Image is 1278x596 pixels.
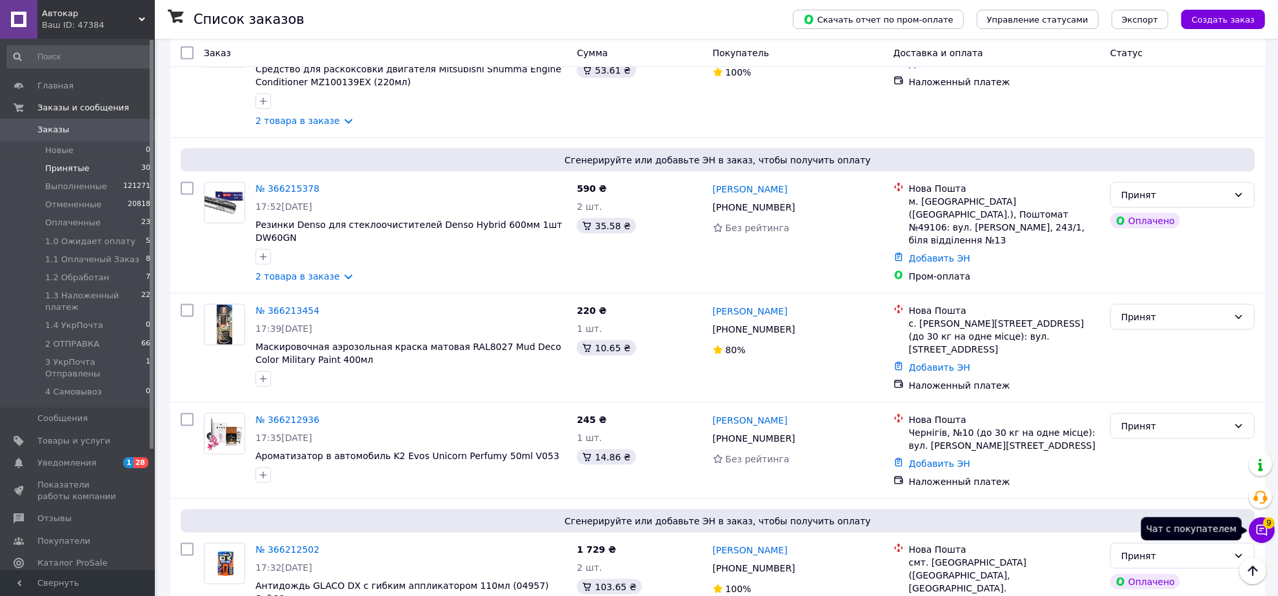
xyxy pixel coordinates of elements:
span: Выполненные [45,181,107,192]
span: Отзывы [37,513,72,524]
span: Сгенерируйте или добавьте ЭН в заказ, чтобы получить оплату [186,515,1250,528]
div: Наложенный платеж [909,76,1100,88]
span: 0 [146,386,150,398]
div: Пром-оплата [909,270,1100,283]
span: 100% [726,67,752,77]
button: Экспорт [1112,10,1168,29]
div: Принят [1121,310,1228,324]
span: Каталог ProSale [37,557,107,569]
a: Фото товару [204,304,245,345]
span: 66 [141,338,150,350]
div: Ваш ID: 47384 [42,19,155,31]
div: Принят [1121,419,1228,433]
div: Наложенный платеж [909,475,1100,488]
span: Покупатель [713,48,770,58]
span: Без рейтинга [726,223,790,233]
a: № 366212502 [255,544,319,555]
span: 3 УкрПочта Отправлены [45,356,146,380]
span: Принятые [45,163,90,174]
div: с. [PERSON_NAME][STREET_ADDRESS] (до 30 кг на одне місце): вул. [STREET_ADDRESS] [909,317,1100,356]
div: Чат с покупателем [1141,517,1242,540]
span: Без рейтинга [726,454,790,464]
span: 100% [726,584,752,594]
div: Чернігів, №10 (до 30 кг на одне місце): вул. [PERSON_NAME][STREET_ADDRESS] [909,426,1100,452]
a: № 366215378 [255,183,319,194]
div: Принят [1121,549,1228,563]
a: № 366212936 [255,415,319,425]
span: 2 шт. [577,562,602,573]
span: 5 [146,236,150,247]
span: Уведомления [37,457,96,469]
span: 220 ₴ [577,305,606,316]
span: 7 [146,272,150,283]
span: Экспорт [1122,15,1158,25]
span: 121271 [123,181,150,192]
span: 17:35[DATE] [255,433,312,443]
input: Поиск [6,45,152,68]
span: Статус [1110,48,1143,58]
span: 1.0 Ожидает оплату [45,236,135,247]
div: Нова Пошта [909,182,1100,195]
span: Главная [37,80,74,92]
span: [PHONE_NUMBER] [713,433,795,444]
a: Фото товару [204,182,245,223]
a: Добавить ЭН [909,362,970,373]
span: Создать заказ [1192,15,1255,25]
span: Товары и услуги [37,435,110,447]
span: 17:52[DATE] [255,201,312,212]
span: 80% [726,345,746,355]
span: 23 [141,217,150,229]
div: 10.65 ₴ [577,340,635,356]
span: 1 шт. [577,433,602,443]
span: 1.4 УкрПочта [45,320,103,331]
button: Создать заказ [1181,10,1265,29]
span: 4 Самовывоз [45,386,102,398]
img: Фото товару [205,414,245,454]
a: 2 товара в заказе [255,271,340,282]
div: Оплачено [1110,213,1180,229]
div: Нова Пошта [909,304,1100,317]
span: 590 ₴ [577,183,606,194]
span: Доставка и оплата [894,48,983,58]
a: № 366213454 [255,305,319,316]
span: 1.3 Наложенный платеж [45,290,141,313]
a: Фото товару [204,413,245,455]
span: Отмененные [45,199,101,211]
button: Чат с покупателем9 [1249,517,1275,543]
span: Показатели работы компании [37,479,119,502]
span: Автокар [42,8,139,19]
a: [PERSON_NAME] [713,414,788,427]
a: Маскировочная аэрозольная краска матовая RAL8027 Mud Deco Color Military Paint 400мл [255,342,561,365]
a: Резинки Denso для стеклоочистителей Denso Hybrid 600мм 1шт DW60GN [255,220,562,243]
a: Добавить ЭН [909,253,970,263]
div: Принят [1121,188,1228,202]
span: 1 [123,457,134,468]
span: Покупатели [37,535,90,547]
span: Сообщения [37,413,88,424]
span: 17:32[DATE] [255,562,312,573]
span: 245 ₴ [577,415,606,425]
div: 53.61 ₴ [577,63,635,78]
a: [PERSON_NAME] [713,305,788,318]
span: Новые [45,145,74,156]
button: Скачать отчет по пром-оплате [793,10,964,29]
span: 1.2 Обработан [45,272,109,283]
a: [PERSON_NAME] [713,183,788,196]
span: Ароматизатор в автомобиль K2 Evos Unicorn Perfumy 50ml V053 [255,451,559,461]
a: Фото товару [204,543,245,584]
span: 1 729 ₴ [577,544,616,555]
span: 1 шт. [577,324,602,334]
div: 14.86 ₴ [577,449,635,465]
span: [PHONE_NUMBER] [713,563,795,573]
span: 0 [146,145,150,156]
span: 0 [146,320,150,331]
span: Заказы [37,124,69,136]
a: 2 товара в заказе [255,116,340,126]
img: Фото товару [217,305,233,345]
span: 2 шт. [577,201,602,212]
span: Управление статусами [987,15,1088,25]
a: Создать заказ [1168,14,1265,24]
span: 9 [1263,517,1275,529]
span: 17:39[DATE] [255,324,312,334]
